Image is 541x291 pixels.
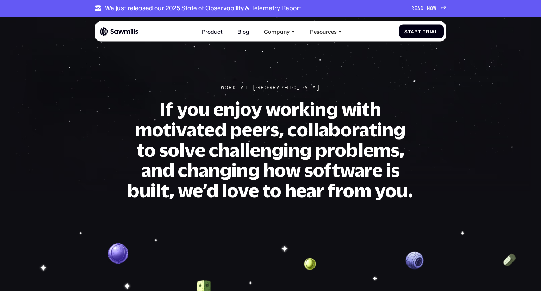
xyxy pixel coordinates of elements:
[105,5,301,12] div: We just released our 2025 State of Observability & Telemetry Report
[310,28,337,35] div: Resources
[399,25,444,38] a: Start Trial
[234,24,253,39] a: Blog
[264,28,290,35] div: Company
[221,85,321,91] div: Work At [GEOGRAPHIC_DATA]
[198,24,227,39] a: Product
[411,6,447,11] a: READ NOW
[404,29,438,34] div: Start Trial
[127,99,414,200] h1: If you enjoy working with motivated peers, collaborating to solve challenging problems, and chang...
[411,6,436,11] div: READ NOW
